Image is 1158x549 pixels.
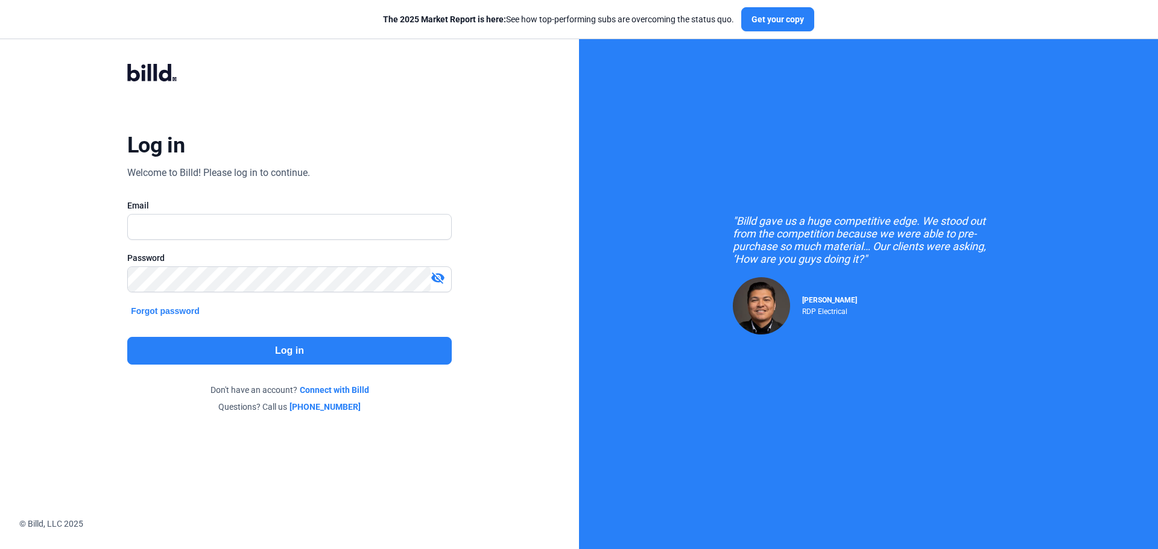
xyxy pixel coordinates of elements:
div: Password [127,252,452,264]
div: Log in [127,132,185,158]
div: "Billd gave us a huge competitive edge. We stood out from the competition because we were able to... [733,215,1004,265]
span: The 2025 Market Report is here: [383,14,506,24]
div: Questions? Call us [127,401,452,413]
div: See how top-performing subs are overcoming the status quo. [383,13,734,25]
img: Raul Pacheco [733,277,790,334]
a: Connect with Billd [300,384,369,396]
a: [PHONE_NUMBER] [289,401,361,413]
mat-icon: visibility_off [431,271,445,285]
span: [PERSON_NAME] [802,296,857,304]
div: Welcome to Billd! Please log in to continue. [127,166,310,180]
button: Forgot password [127,304,203,318]
button: Get your copy [741,7,814,31]
div: RDP Electrical [802,304,857,316]
button: Log in [127,337,452,365]
div: Email [127,199,452,212]
div: Don't have an account? [127,384,452,396]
